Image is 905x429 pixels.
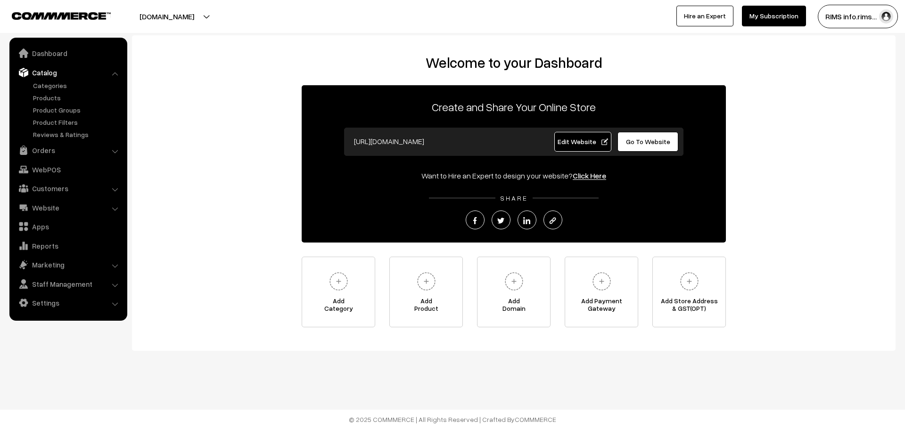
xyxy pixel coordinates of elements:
a: Website [12,199,124,216]
a: Staff Management [12,275,124,292]
img: user [879,9,893,24]
a: Marketing [12,256,124,273]
a: Reviews & Ratings [31,130,124,139]
a: Catalog [12,64,124,81]
a: Orders [12,142,124,159]
a: Hire an Expert [676,6,733,26]
a: Click Here [573,171,606,180]
img: plus.svg [676,268,702,294]
a: AddCategory [302,257,375,327]
a: AddProduct [389,257,463,327]
img: plus.svg [413,268,439,294]
img: plus.svg [589,268,615,294]
p: Create and Share Your Online Store [302,98,726,115]
a: Settings [12,294,124,311]
a: COMMMERCE [12,9,94,21]
img: plus.svg [326,268,352,294]
a: Apps [12,218,124,235]
a: AddDomain [477,257,551,327]
button: [DOMAIN_NAME] [107,5,227,28]
a: Product Groups [31,105,124,115]
a: Go To Website [617,132,678,152]
a: WebPOS [12,161,124,178]
span: Add Domain [477,297,550,316]
span: Add Payment Gateway [565,297,638,316]
h2: Welcome to your Dashboard [141,54,886,71]
a: My Subscription [742,6,806,26]
a: Add PaymentGateway [565,257,638,327]
span: Add Product [390,297,462,316]
span: Add Store Address & GST(OPT) [653,297,725,316]
a: COMMMERCE [515,415,556,423]
a: Reports [12,237,124,254]
span: Go To Website [626,138,670,146]
img: COMMMERCE [12,12,111,19]
a: Products [31,93,124,103]
a: Dashboard [12,45,124,62]
a: Product Filters [31,117,124,127]
span: Add Category [302,297,375,316]
div: Want to Hire an Expert to design your website? [302,170,726,181]
button: RIMS info.rims… [818,5,898,28]
a: Add Store Address& GST(OPT) [652,257,726,327]
span: SHARE [495,194,533,202]
span: Edit Website [558,138,608,146]
a: Edit Website [554,132,612,152]
a: Customers [12,180,124,197]
img: plus.svg [501,268,527,294]
a: Categories [31,81,124,90]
